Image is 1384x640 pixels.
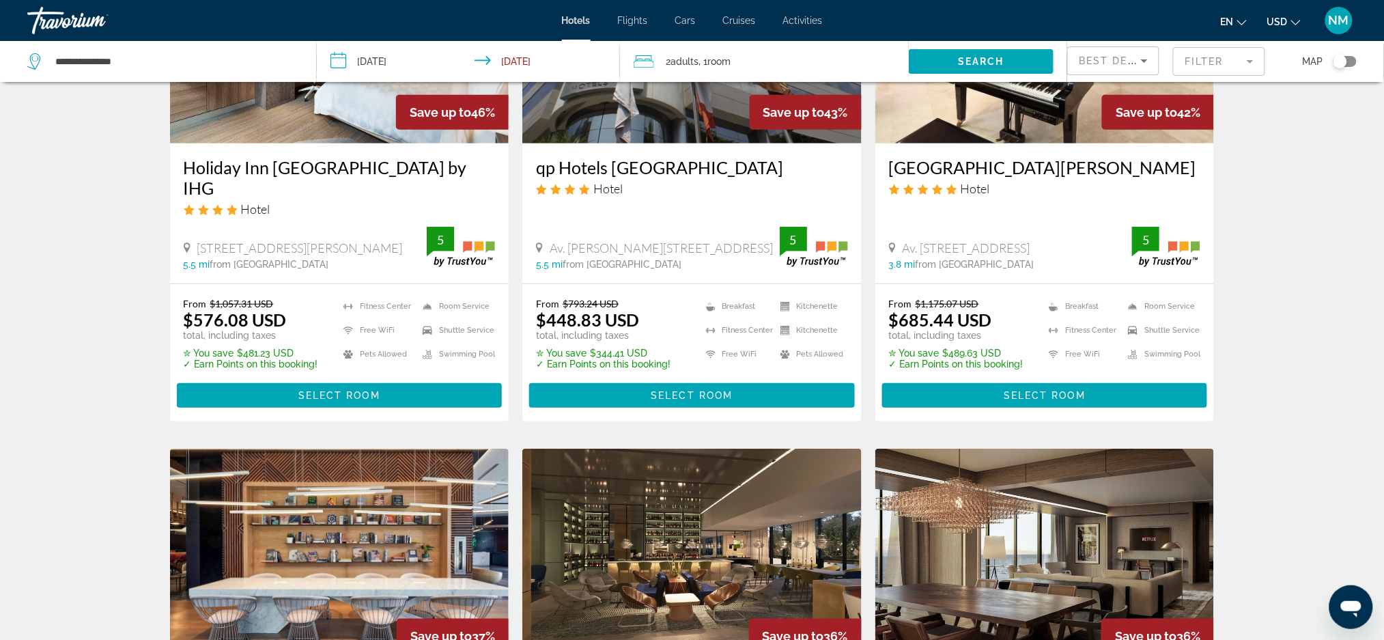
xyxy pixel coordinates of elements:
[889,348,1023,359] p: $489.63 USD
[882,387,1208,402] a: Select Room
[184,157,496,198] a: Holiday Inn [GEOGRAPHIC_DATA] by IHG
[184,259,210,270] span: 5.5 mi
[916,259,1034,270] span: from [GEOGRAPHIC_DATA]
[184,309,287,330] ins: $576.08 USD
[1121,298,1200,315] li: Room Service
[536,259,563,270] span: 5.5 mi
[184,298,207,309] span: From
[763,105,825,120] span: Save up to
[1102,95,1214,130] div: 42%
[184,348,318,359] p: $481.23 USD
[1221,12,1247,31] button: Change language
[1221,16,1234,27] span: en
[298,390,380,401] span: Select Room
[337,298,416,315] li: Fitness Center
[958,56,1004,67] span: Search
[184,348,234,359] span: ✮ You save
[903,240,1030,255] span: Av. [STREET_ADDRESS]
[177,383,503,408] button: Select Room
[536,348,587,359] span: ✮ You save
[1042,346,1121,363] li: Free WiFi
[1079,53,1148,69] mat-select: Sort by
[750,95,862,130] div: 43%
[27,3,164,38] a: Travorium
[651,390,733,401] span: Select Room
[550,240,773,255] span: Av. [PERSON_NAME][STREET_ADDRESS]
[197,240,403,255] span: [STREET_ADDRESS][PERSON_NAME]
[783,15,823,26] a: Activities
[774,346,848,363] li: Pets Allowed
[593,181,623,196] span: Hotel
[529,383,855,408] button: Select Room
[889,181,1201,196] div: 5 star Hotel
[671,56,699,67] span: Adults
[699,346,774,363] li: Free WiFi
[916,298,979,309] del: $1,175.07 USD
[1323,55,1357,68] button: Toggle map
[699,52,731,71] span: , 1
[184,359,318,370] p: ✓ Earn Points on this booking!
[337,322,416,339] li: Free WiFi
[1042,298,1121,315] li: Breakfast
[410,105,471,120] span: Save up to
[427,232,454,248] div: 5
[396,95,509,130] div: 46%
[337,346,416,363] li: Pets Allowed
[1042,322,1121,339] li: Fitness Center
[675,15,696,26] a: Cars
[562,15,591,26] span: Hotels
[210,298,274,309] del: $1,057.31 USD
[1267,12,1301,31] button: Change currency
[1132,227,1200,267] img: trustyou-badge.svg
[536,181,848,196] div: 4 star Hotel
[780,232,807,248] div: 5
[1121,322,1200,339] li: Shuttle Service
[961,181,990,196] span: Hotel
[529,387,855,402] a: Select Room
[536,348,670,359] p: $344.41 USD
[618,15,648,26] a: Flights
[184,201,496,217] div: 4 star Hotel
[563,298,619,309] del: $793.24 USD
[427,227,495,267] img: trustyou-badge.svg
[1132,232,1159,248] div: 5
[889,330,1023,341] p: total, including taxes
[177,387,503,402] a: Select Room
[774,322,848,339] li: Kitchenette
[889,359,1023,370] p: ✓ Earn Points on this booking!
[882,383,1208,408] button: Select Room
[1321,6,1357,35] button: User Menu
[699,298,774,315] li: Breakfast
[317,41,620,82] button: Check-in date: Dec 26, 2025 Check-out date: Jan 2, 2026
[909,49,1054,74] button: Search
[536,359,670,370] p: ✓ Earn Points on this booking!
[1267,16,1288,27] span: USD
[708,56,731,67] span: Room
[416,346,495,363] li: Swimming Pool
[536,330,670,341] p: total, including taxes
[536,309,639,330] ins: $448.83 USD
[416,322,495,339] li: Shuttle Service
[416,298,495,315] li: Room Service
[780,227,848,267] img: trustyou-badge.svg
[536,298,559,309] span: From
[1329,14,1349,27] span: NM
[536,157,848,178] a: qp Hotels [GEOGRAPHIC_DATA]
[1121,346,1200,363] li: Swimming Pool
[774,298,848,315] li: Kitchenette
[620,41,909,82] button: Travelers: 2 adults, 0 children
[1116,105,1177,120] span: Save up to
[184,330,318,341] p: total, including taxes
[889,157,1201,178] a: [GEOGRAPHIC_DATA][PERSON_NAME]
[1303,52,1323,71] span: Map
[563,259,681,270] span: from [GEOGRAPHIC_DATA]
[1079,55,1150,66] span: Best Deals
[889,259,916,270] span: 3.8 mi
[241,201,270,217] span: Hotel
